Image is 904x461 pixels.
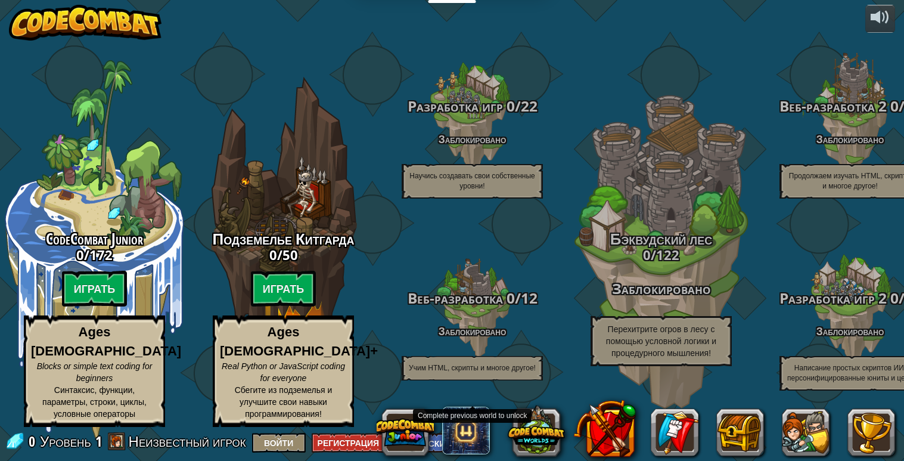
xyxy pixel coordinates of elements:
span: 22 [521,96,538,116]
span: 0 [503,288,515,308]
span: 0 [503,96,515,116]
span: Бэквудский лес [610,228,712,249]
strong: Ages [DEMOGRAPHIC_DATA]+ [220,324,378,358]
div: Complete previous world to unlock [189,60,378,438]
span: Real Python or JavaScript coding for everyone [222,361,345,383]
h3: / [567,247,756,262]
span: 0 [76,246,84,264]
span: Сбегите из подземелья и улучшите свои навыки программирования! [235,385,333,419]
span: Перехитрите огров в лесу с помощью условной логики и процедурного мышления! [606,324,716,358]
strong: Ages [DEMOGRAPHIC_DATA] [31,324,181,358]
h3: Заблокировано [567,281,756,297]
h3: / [189,247,378,262]
span: 122 [656,246,679,264]
span: 1 [95,432,102,451]
span: Учим HTML, скрипты и многое другое! [409,364,536,372]
span: Blocks or simple text coding for beginners [37,361,153,383]
span: 50 [282,246,298,264]
span: Разработка игр 2 [779,288,887,308]
span: 12 [521,288,538,308]
span: Научись создавать свои собственные уровни! [409,172,535,190]
span: 0 [29,432,39,451]
h4: Заблокировано [378,326,567,337]
div: Complete previous world to unlock [413,409,532,423]
button: Регистрация [312,433,386,453]
h4: Заблокировано [378,134,567,145]
h3: / [378,290,567,307]
span: 0 [887,288,899,308]
span: CodeCombat Junior [46,228,143,249]
span: Веб-разработка 2 [779,96,887,116]
button: Войти [252,433,306,453]
span: Синтаксис, функции, параметры, строки, циклы, условные операторы [42,385,147,419]
img: CodeCombat - Learn how to code by playing a game [9,5,161,41]
span: Неизвестный игрок [129,432,246,451]
btn: Играть [251,271,316,307]
span: Уровень [40,432,91,451]
span: 172 [89,246,113,264]
span: Подземелье Китгарда [213,228,355,249]
h3: / [378,98,567,115]
span: 0 [887,96,899,116]
button: Регулировать громкость [865,5,895,33]
btn: Играть [62,271,128,307]
span: Веб-разработка [408,288,503,308]
span: Разработка игр [408,96,503,116]
span: 0 [643,246,651,264]
span: 0 [269,246,277,264]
